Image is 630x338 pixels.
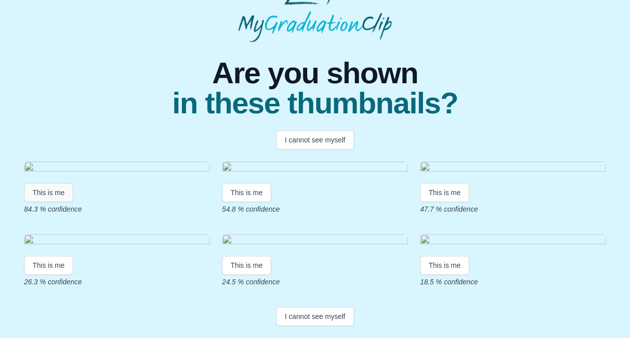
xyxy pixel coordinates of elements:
[222,161,408,175] img: 599a620054fae0a6cd7d9c4d452de239f3ee0e18.gif
[222,256,271,275] button: This is me
[420,256,469,275] button: This is me
[420,204,606,214] p: 47.7 % confidence
[276,130,354,149] button: I cannot see myself
[222,183,271,202] button: This is me
[420,277,606,287] p: 18.5 % confidence
[222,204,408,214] p: 54.8 % confidence
[24,204,210,214] p: 84.3 % confidence
[172,88,458,118] span: in these thumbnails?
[222,234,408,248] img: 6e4c0a66370ed75d84b88caf1764cbca3456cb42.gif
[222,277,408,287] p: 24.5 % confidence
[24,161,210,175] img: b51adb147b2bfea94ec7f24e1b623199c45d9e88.gif
[24,277,210,287] p: 26.3 % confidence
[24,234,210,248] img: afebf0fa2426a207c079377366b733aea2753da3.gif
[172,58,458,88] span: Are you shown
[420,161,606,175] img: dbc20cbd012a887df73a113b59c3bcca1cd928fc.gif
[420,234,606,248] img: ecadbdf4a7815a818f65b1b0099abdba54e4fbf6.gif
[276,307,354,326] button: I cannot see myself
[420,183,469,202] button: This is me
[24,256,73,275] button: This is me
[24,183,73,202] button: This is me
